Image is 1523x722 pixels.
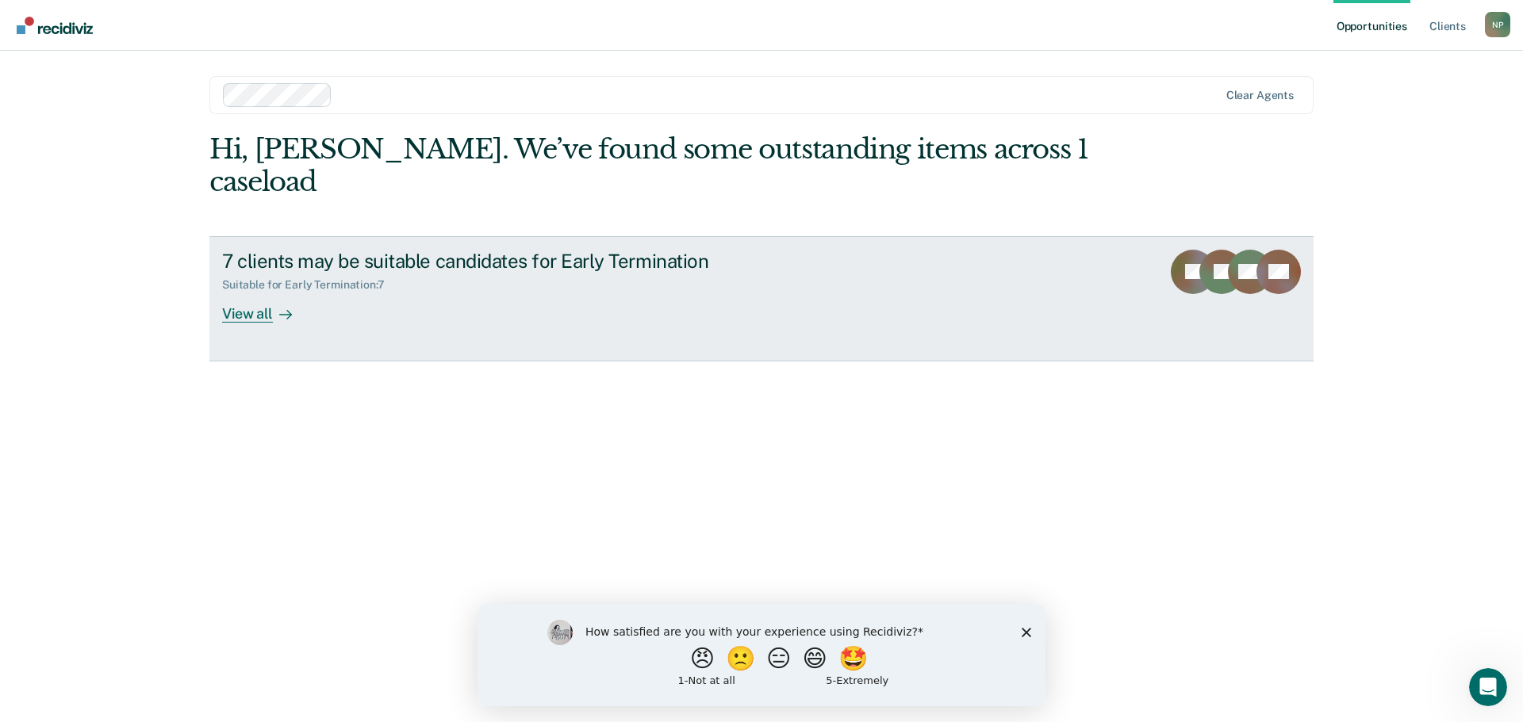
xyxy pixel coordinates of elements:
[222,278,397,292] div: Suitable for Early Termination : 7
[1485,12,1510,37] button: Profile dropdown button
[478,604,1045,706] iframe: Survey by Kim from Recidiviz
[1485,12,1510,37] div: N P
[209,236,1314,361] a: 7 clients may be suitable candidates for Early TerminationSuitable for Early Termination:7View all
[1469,668,1507,706] iframe: Intercom live chat
[222,250,779,273] div: 7 clients may be suitable candidates for Early Termination
[1226,89,1294,102] div: Clear agents
[17,17,93,34] img: Recidiviz
[222,292,311,323] div: View all
[209,133,1093,198] div: Hi, [PERSON_NAME]. We’ve found some outstanding items across 1 caseload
